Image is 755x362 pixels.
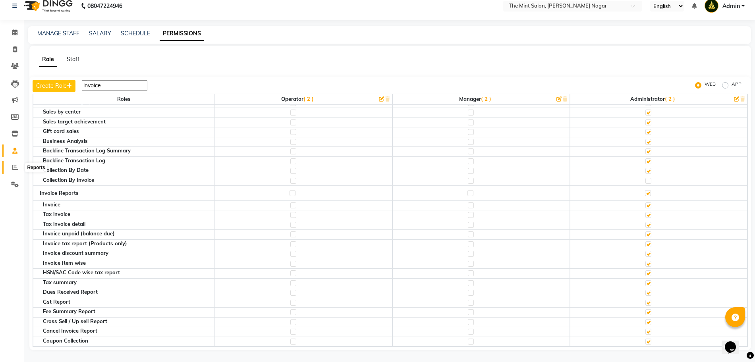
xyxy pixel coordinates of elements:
[43,202,214,207] div: Invoice
[43,231,214,236] div: Invoice unpaid (balance due)
[722,2,740,10] span: Admin
[43,168,214,173] div: Collection By Date
[89,30,111,37] a: SALARY
[160,27,204,41] a: PERMISSIONS
[43,319,214,324] div: Cross Sell / Up sell Report
[43,270,214,275] div: HSN/SAC Code wise tax report
[43,309,214,314] div: Fee Summary Report
[722,330,747,354] iframe: chat widget
[43,148,214,153] div: Backline Transaction Log Summary
[43,158,214,163] div: Backline Transaction Log
[67,56,79,63] a: Staff
[43,299,214,304] div: Gst Report
[43,109,214,114] div: Sales by center
[40,189,208,197] div: Invoice Reports
[25,163,47,172] div: Reports
[570,94,747,105] th: Administrator
[43,241,214,246] div: Invoice tax report (Products only)
[43,280,214,285] div: Tax summary
[481,96,491,102] span: ( 2 )
[37,30,79,37] a: MANAGE STAFF
[43,139,214,144] div: Business Analysis
[43,100,214,105] div: Service By category
[121,30,150,37] a: SCHEDULE
[705,81,716,90] label: WEB
[43,338,214,343] div: Coupon Collection
[43,250,214,256] div: Invoice discount summary
[43,212,214,217] div: Tax invoice
[215,94,392,105] th: Operator
[43,221,214,227] div: Tax invoice detail
[665,96,675,102] span: ( 2 )
[303,96,314,102] span: ( 2 )
[43,129,214,134] div: Gift card sales
[43,119,214,124] div: Sales target achievement
[732,81,741,90] label: APP
[43,328,214,333] div: Cancel Invoice Report
[82,80,147,91] input: Search
[33,80,75,92] button: Create Role
[392,94,570,105] th: Manager
[43,260,214,266] div: Invoice Item wise
[43,289,214,295] div: Dues Received Report
[33,94,215,105] th: Roles
[39,52,57,67] a: Role
[43,177,214,183] div: Collection By Invoice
